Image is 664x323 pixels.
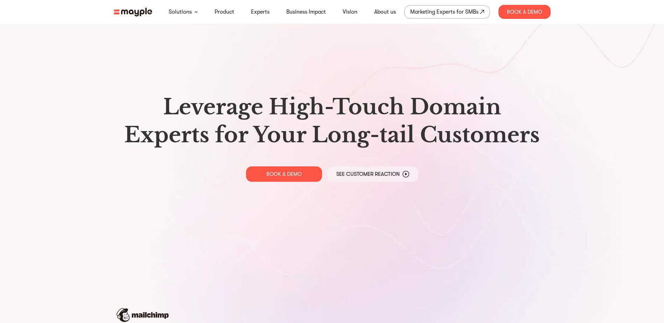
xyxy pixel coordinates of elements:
[286,8,326,16] a: Business Impact
[336,171,400,178] p: See Customer Reaction
[328,166,418,182] a: See Customer Reaction
[266,171,302,178] p: BOOK A DEMO
[410,7,478,17] div: Marketing Experts for SMBs
[215,8,234,16] a: Product
[119,93,545,149] h1: Leverage High-Touch Domain Experts for Your Long-tail Customers
[169,8,192,16] a: Solutions
[374,8,396,16] a: About us
[246,166,322,182] a: BOOK A DEMO
[195,11,198,13] img: arrow-down
[117,308,169,322] img: mailchimp-logo
[404,5,490,19] a: Marketing Experts for SMBs
[114,8,152,16] img: mayple-logo
[251,8,270,16] a: Experts
[343,8,357,16] a: Vision
[498,5,551,19] div: Book A Demo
